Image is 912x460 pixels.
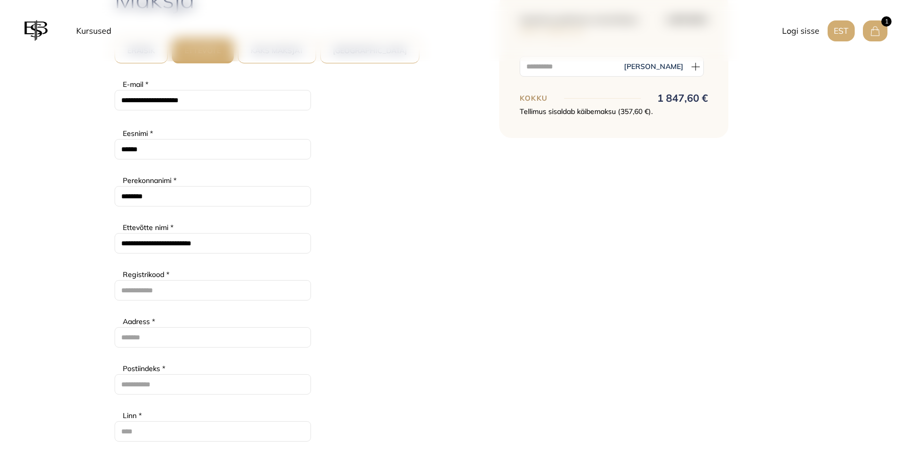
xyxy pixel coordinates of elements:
[123,223,173,232] label: Ettevõtte nimi
[123,411,142,420] label: Linn
[863,20,887,41] button: 1
[624,53,700,80] button: [PERSON_NAME]
[123,176,176,185] label: Perekonnanimi
[25,18,48,43] img: EBS logo
[123,270,169,279] label: Registrikood
[657,91,708,105] p: 1 847,60 €
[123,80,148,89] label: E-mail
[123,129,153,138] label: Eesnimi
[72,20,116,41] a: Kursused
[782,20,819,41] button: Logi sisse
[520,105,708,118] p: Tellimus sisaldab käibemaksu (357,60 €).
[123,317,155,326] label: Aadress
[828,20,855,41] button: EST
[881,16,892,27] small: 1
[123,364,165,373] label: Postiindeks
[520,93,548,103] p: Kokku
